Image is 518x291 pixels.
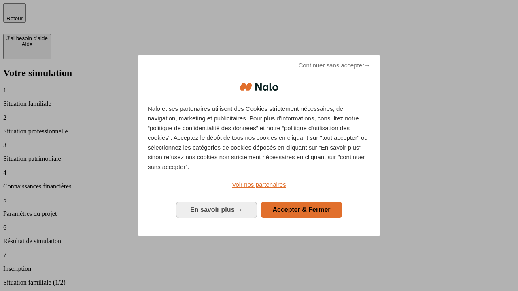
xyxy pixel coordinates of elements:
[190,206,243,213] span: En savoir plus →
[138,55,380,236] div: Bienvenue chez Nalo Gestion du consentement
[148,180,370,190] a: Voir nos partenaires
[232,181,286,188] span: Voir nos partenaires
[272,206,330,213] span: Accepter & Fermer
[176,202,257,218] button: En savoir plus: Configurer vos consentements
[240,75,278,99] img: Logo
[148,104,370,172] p: Nalo et ses partenaires utilisent des Cookies strictement nécessaires, de navigation, marketing e...
[261,202,342,218] button: Accepter & Fermer: Accepter notre traitement des données et fermer
[298,61,370,70] span: Continuer sans accepter→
